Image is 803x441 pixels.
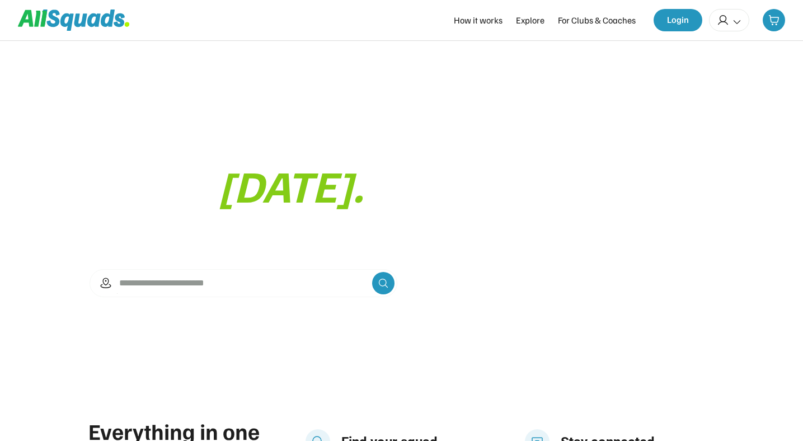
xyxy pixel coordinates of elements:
font: [DATE]. [218,157,364,213]
div: How it works [454,13,503,27]
div: Discover coaches near you [105,304,207,317]
div: For Clubs & Coaches [558,13,636,27]
img: shopping-cart-01%20%281%29.svg [768,15,779,26]
div: From Hot Shots to holiday camps, private lessons, and everything in between. [90,217,397,247]
button: Login [654,9,702,31]
div: Explore [516,13,544,27]
div: Find your Squad [90,107,397,210]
